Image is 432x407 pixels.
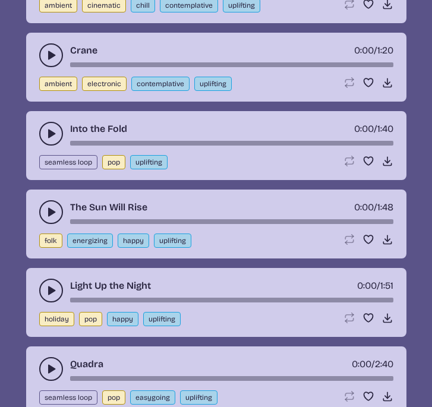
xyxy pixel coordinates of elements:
span: 2:40 [375,358,393,370]
button: uplifting [194,77,232,91]
button: uplifting [180,390,217,405]
a: The Sun Will Rise [70,200,147,214]
button: Favorite [362,312,374,324]
button: uplifting [130,155,168,169]
button: pop [102,390,125,405]
span: 1:48 [377,201,393,213]
div: / [352,357,393,371]
button: folk [39,234,62,248]
button: electronic [82,77,127,91]
div: song-time-bar [70,62,393,67]
span: timer [354,45,374,56]
button: Loop [343,155,355,167]
button: seamless loop [39,390,97,405]
span: 1:40 [377,123,393,134]
button: uplifting [154,234,191,248]
a: Quadra [70,357,103,371]
div: song-time-bar [70,376,393,381]
button: pop [102,155,125,169]
div: / [354,43,393,58]
div: / [354,200,393,214]
button: Loop [343,312,355,324]
button: Favorite [362,234,374,245]
div: / [354,122,393,136]
button: contemplative [131,77,190,91]
div: song-time-bar [70,298,393,302]
button: play-pause toggle [39,357,63,381]
button: Loop [343,77,355,89]
a: Crane [70,43,97,58]
div: song-time-bar [70,141,393,146]
button: Favorite [362,155,374,167]
a: Light Up the Night [70,279,151,293]
div: / [357,279,393,293]
button: Loop [343,234,355,245]
button: happy [107,312,138,326]
button: play-pause toggle [39,43,63,67]
span: timer [354,201,374,213]
button: energizing [67,234,113,248]
button: play-pause toggle [39,200,63,224]
button: uplifting [143,312,181,326]
button: pop [79,312,102,326]
button: seamless loop [39,155,97,169]
a: Into the Fold [70,122,127,136]
button: ambient [39,77,77,91]
span: 1:20 [377,45,393,56]
span: timer [354,123,374,134]
button: play-pause toggle [39,279,63,302]
span: timer [352,358,371,370]
span: 1:51 [380,280,393,291]
button: happy [118,234,149,248]
button: Favorite [362,390,374,402]
button: Favorite [362,77,374,89]
button: holiday [39,312,74,326]
div: song-time-bar [70,219,393,224]
button: play-pause toggle [39,122,63,146]
span: timer [357,280,377,291]
button: easygoing [130,390,175,405]
button: Loop [343,390,355,402]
